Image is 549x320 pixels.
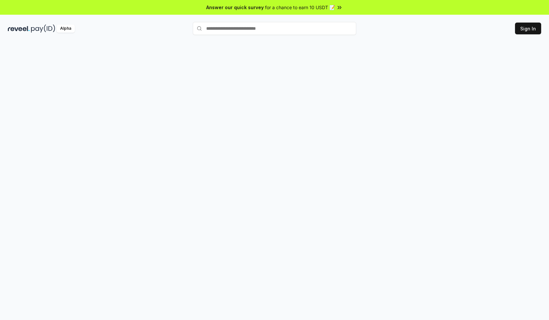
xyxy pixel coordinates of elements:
[8,25,30,33] img: reveel_dark
[206,4,264,11] span: Answer our quick survey
[57,25,75,33] div: Alpha
[31,25,55,33] img: pay_id
[265,4,335,11] span: for a chance to earn 10 USDT 📝
[515,23,541,34] button: Sign In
